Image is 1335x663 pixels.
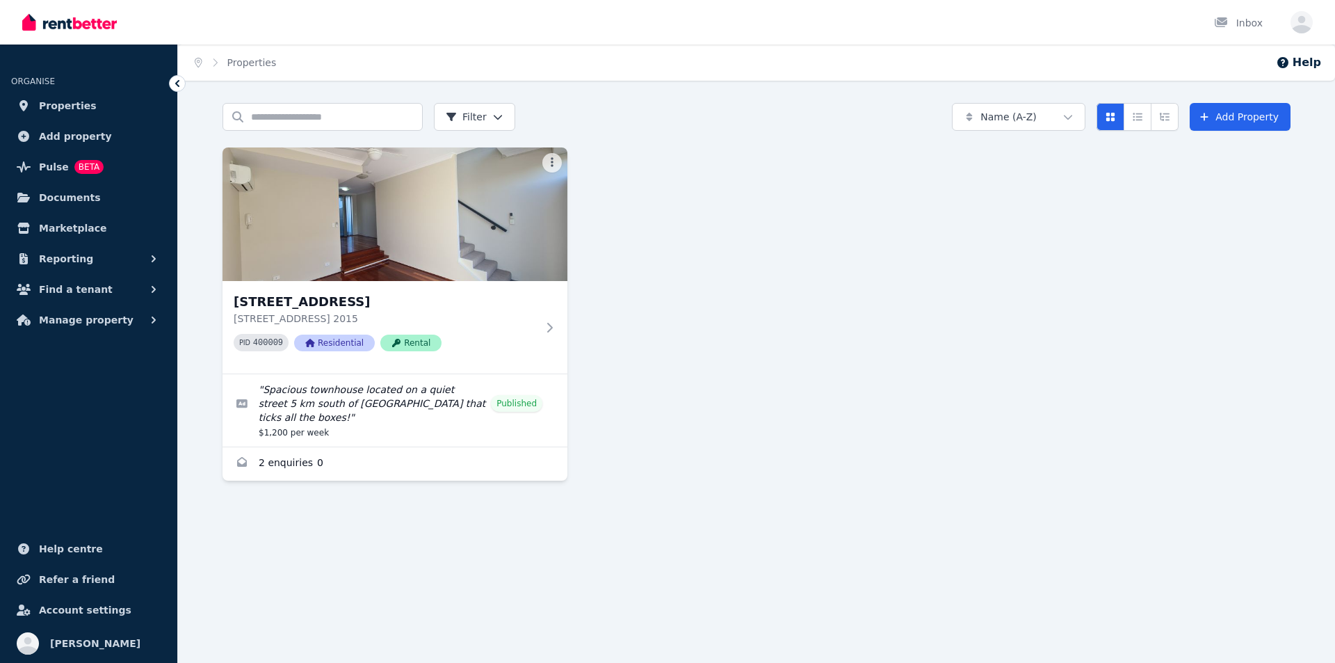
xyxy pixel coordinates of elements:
code: 400009 [253,338,283,348]
img: Unit 10/161-219 Queen St, Beaconsfield [222,147,567,281]
button: Reporting [11,245,166,273]
span: ORGANISE [11,77,55,86]
a: Edit listing: Spacious townhouse located on a quiet street 5 km south of Sydney CBD that ticks al... [222,374,567,447]
span: Pulse [39,159,69,175]
a: Properties [11,92,166,120]
a: Documents [11,184,166,211]
a: Add property [11,122,166,150]
span: Filter [446,110,487,124]
a: Enquiries for Unit 10/161-219 Queen St, Beaconsfield [222,447,567,481]
div: Inbox [1214,16,1263,30]
span: Rental [380,335,442,351]
button: Manage property [11,306,166,334]
button: Compact list view [1124,103,1151,131]
span: Reporting [39,250,93,267]
h3: [STREET_ADDRESS] [234,292,537,312]
p: [STREET_ADDRESS] 2015 [234,312,537,326]
span: Manage property [39,312,133,328]
span: BETA [74,160,104,174]
div: View options [1097,103,1179,131]
span: Name (A-Z) [980,110,1037,124]
span: Account settings [39,602,131,618]
span: Residential [294,335,375,351]
button: Name (A-Z) [952,103,1085,131]
a: Account settings [11,596,166,624]
span: Marketplace [39,220,106,237]
button: Expanded list view [1151,103,1179,131]
a: PulseBETA [11,153,166,181]
nav: Breadcrumb [178,45,293,81]
button: Card view [1097,103,1124,131]
button: More options [542,153,562,173]
span: [PERSON_NAME] [50,635,140,652]
button: Find a tenant [11,275,166,303]
a: Properties [227,57,277,68]
a: Unit 10/161-219 Queen St, Beaconsfield[STREET_ADDRESS][STREET_ADDRESS] 2015PID 400009ResidentialR... [222,147,567,374]
span: Add property [39,128,112,145]
img: RentBetter [22,12,117,33]
span: Properties [39,97,97,114]
span: Documents [39,189,101,206]
a: Refer a friend [11,566,166,593]
a: Add Property [1190,103,1290,131]
a: Help centre [11,535,166,563]
button: Filter [434,103,515,131]
a: Marketplace [11,214,166,242]
button: Help [1276,54,1321,71]
span: Find a tenant [39,281,113,298]
span: Refer a friend [39,571,115,588]
small: PID [239,339,250,346]
span: Help centre [39,541,103,557]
